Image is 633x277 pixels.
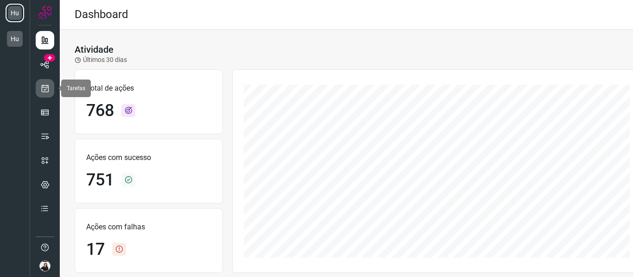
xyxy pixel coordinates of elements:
h2: Dashboard [75,8,128,21]
img: Logo [38,6,52,19]
h1: 17 [86,240,105,259]
span: Tarefas [67,85,85,92]
p: Total de ações [86,83,211,94]
p: Ações com falhas [86,222,211,233]
img: 662d8b14c1de322ee1c7fc7bf9a9ccae.jpeg [39,260,51,271]
h3: Atividade [75,44,114,55]
p: Últimos 30 dias [75,55,127,65]
h1: 768 [86,101,114,121]
p: Ações com sucesso [86,152,211,163]
h1: 751 [86,170,114,190]
li: Hu [6,4,24,22]
li: Hu [6,30,24,48]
